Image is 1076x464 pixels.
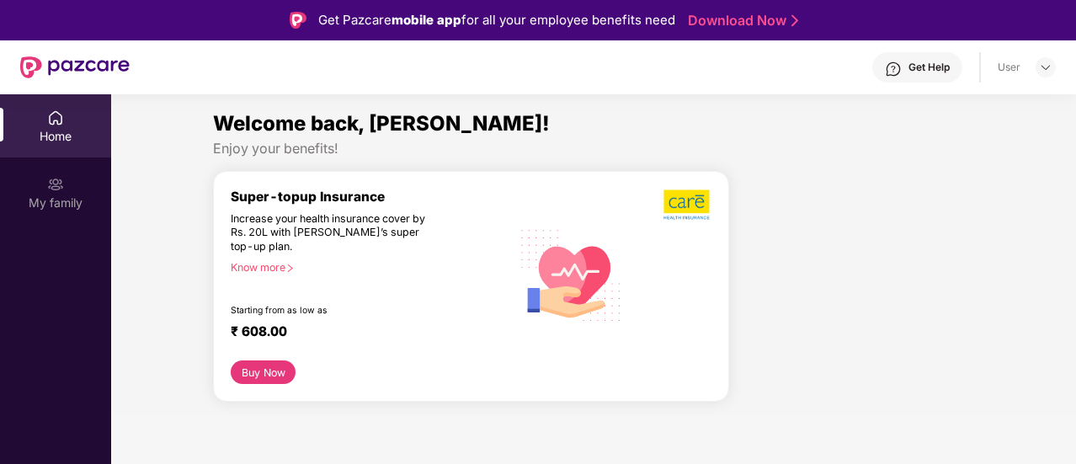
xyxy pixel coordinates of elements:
div: Get Help [908,61,950,74]
div: Enjoy your benefits! [213,140,974,157]
img: b5dec4f62d2307b9de63beb79f102df3.png [663,189,711,221]
div: Super-topup Insurance [231,189,511,205]
div: Increase your health insurance cover by Rs. 20L with [PERSON_NAME]’s super top-up plan. [231,212,439,254]
img: New Pazcare Logo [20,56,130,78]
div: Get Pazcare for all your employee benefits need [318,10,675,30]
img: Logo [290,12,306,29]
img: Stroke [791,12,798,29]
img: svg+xml;base64,PHN2ZyB3aWR0aD0iMjAiIGhlaWdodD0iMjAiIHZpZXdCb3g9IjAgMCAyMCAyMCIgZmlsbD0ibm9uZSIgeG... [47,176,64,193]
span: right [285,264,295,273]
div: User [998,61,1020,74]
img: svg+xml;base64,PHN2ZyBpZD0iSG9tZSIgeG1sbnM9Imh0dHA6Ly93d3cudzMub3JnLzIwMDAvc3ZnIiB3aWR0aD0iMjAiIG... [47,109,64,126]
strong: mobile app [392,12,461,28]
img: svg+xml;base64,PHN2ZyB4bWxucz0iaHR0cDovL3d3dy53My5vcmcvMjAwMC9zdmciIHhtbG5zOnhsaW5rPSJodHRwOi8vd3... [511,213,631,335]
img: svg+xml;base64,PHN2ZyBpZD0iSGVscC0zMngzMiIgeG1sbnM9Imh0dHA6Ly93d3cudzMub3JnLzIwMDAvc3ZnIiB3aWR0aD... [885,61,902,77]
a: Download Now [688,12,793,29]
span: Welcome back, [PERSON_NAME]! [213,111,550,136]
div: ₹ 608.00 [231,323,494,344]
div: Know more [231,261,501,273]
img: svg+xml;base64,PHN2ZyBpZD0iRHJvcGRvd24tMzJ4MzIiIHhtbG5zPSJodHRwOi8vd3d3LnczLm9yZy8yMDAwL3N2ZyIgd2... [1039,61,1052,74]
button: Buy Now [231,360,296,384]
div: Starting from as low as [231,305,439,317]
